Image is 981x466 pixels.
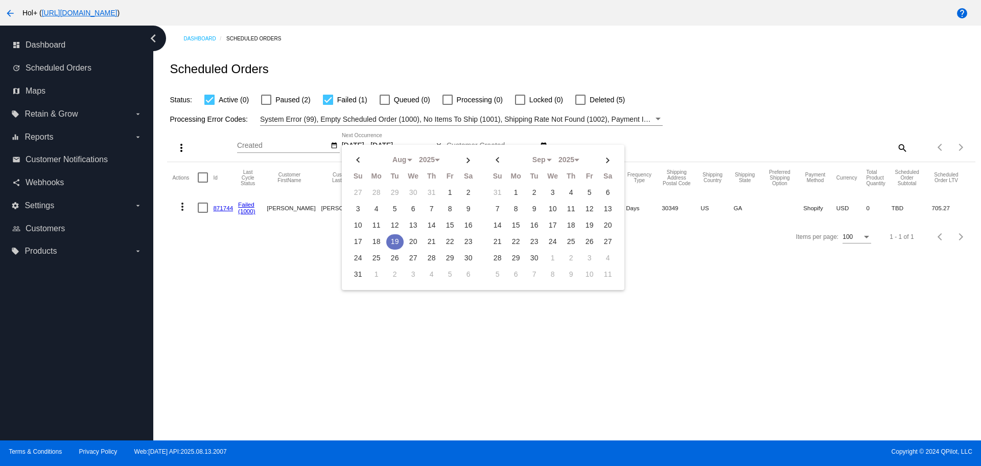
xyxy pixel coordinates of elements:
span: Processing (0) [457,94,503,106]
a: Terms & Conditions [9,448,62,455]
span: Scheduled Orders [26,63,91,73]
button: Next page [951,227,971,247]
i: arrow_drop_down [134,110,142,118]
mat-header-cell: Total Product Quantity [866,162,891,193]
button: Change sorting for CurrencyIso [836,174,857,181]
a: Privacy Policy [79,448,118,455]
i: local_offer [11,110,19,118]
input: Created [237,142,329,150]
i: equalizer [11,133,19,141]
i: people_outline [12,225,20,233]
span: Failed (1) [337,94,367,106]
mat-cell: GA [734,193,765,223]
button: Change sorting for ShippingState [734,172,756,183]
mat-icon: more_vert [176,201,189,213]
i: chevron_left [145,30,161,47]
mat-icon: help [956,7,968,19]
a: update Scheduled Orders [12,60,142,76]
mat-icon: date_range [331,142,338,150]
a: 871744 [213,205,233,211]
span: 100 [843,233,853,240]
mat-cell: USD [836,193,867,223]
button: Change sorting for CustomerFirstName [267,172,312,183]
button: Previous page [930,227,951,247]
span: Status: [170,96,192,104]
span: Hol+ ( ) [22,9,120,17]
div: 1 - 1 of 1 [890,233,914,240]
button: Change sorting for Subtotal [892,169,923,186]
button: Change sorting for LifetimeValue [932,172,961,183]
mat-icon: more_vert [175,142,188,154]
span: Customer Notifications [26,155,108,164]
a: dashboard Dashboard [12,37,142,53]
mat-icon: close [435,142,442,150]
span: Maps [26,86,45,96]
mat-cell: Shopify [803,193,836,223]
i: email [12,156,20,164]
mat-cell: [PERSON_NAME] [267,193,321,223]
div: Sep [526,156,552,164]
mat-cell: TBD [892,193,932,223]
button: Next page [951,137,971,158]
span: Settings [25,201,54,210]
button: Change sorting for ShippingPostcode [662,169,691,186]
i: share [12,179,20,187]
h2: Scheduled Orders [170,62,268,76]
button: Change sorting for PreferredShippingOption [765,169,794,186]
span: Locked (0) [529,94,563,106]
a: share Webhooks [12,174,142,191]
i: map [12,87,20,95]
i: arrow_drop_down [134,247,142,255]
div: Items per page: [796,233,838,240]
a: Web:[DATE] API:2025.08.13.2007 [134,448,227,455]
mat-header-cell: Actions [172,162,198,193]
mat-cell: US [700,193,733,223]
span: Customers [26,224,65,233]
mat-select: Items per page: [843,234,871,241]
button: Change sorting for CustomerLastName [321,172,366,183]
span: Active (0) [219,94,249,106]
button: Change sorting for PaymentMethod.Type [803,172,827,183]
mat-icon: arrow_back [4,7,16,19]
a: people_outline Customers [12,220,142,237]
mat-cell: 30349 [662,193,700,223]
span: Queued (0) [394,94,430,106]
a: Failed [238,201,254,208]
span: Copyright © 2024 QPilot, LLC [499,448,972,455]
i: update [12,64,20,72]
div: 2025 [414,156,440,164]
span: Deleted (5) [590,94,625,106]
button: Change sorting for FrequencyType [626,172,652,183]
i: settings [11,202,19,210]
a: Dashboard [183,31,226,47]
span: Paused (2) [275,94,310,106]
a: email Customer Notifications [12,151,142,168]
a: (1000) [238,208,255,214]
button: Change sorting for ShippingCountry [700,172,724,183]
input: Customer Created [447,142,539,150]
span: Webhooks [26,178,64,187]
mat-icon: search [896,140,908,156]
i: arrow_drop_down [134,133,142,141]
mat-cell: 0 [866,193,891,223]
div: Aug [387,156,412,164]
button: Previous page [930,137,951,158]
span: Reports [25,132,53,142]
mat-select: Filter by Processing Error Codes [260,113,663,126]
a: map Maps [12,83,142,99]
a: Scheduled Orders [226,31,290,47]
span: Processing Error Codes: [170,115,248,123]
span: Products [25,247,57,256]
mat-icon: date_range [540,142,547,150]
button: Change sorting for Id [213,174,217,181]
span: Dashboard [26,40,65,50]
i: local_offer [11,247,19,255]
div: 2025 [554,156,579,164]
i: arrow_drop_down [134,202,142,210]
button: Change sorting for LastProcessingCycleId [238,169,258,186]
mat-cell: [PERSON_NAME] [321,193,376,223]
a: [URL][DOMAIN_NAME] [42,9,118,17]
mat-cell: Days [626,193,662,223]
input: Next Occurrence [342,142,434,150]
span: Retain & Grow [25,109,78,119]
